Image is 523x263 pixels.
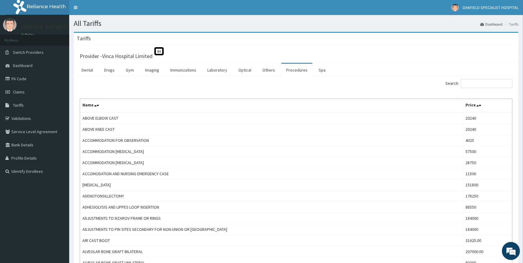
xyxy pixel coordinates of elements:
[463,99,512,113] th: Price
[463,135,512,146] td: 4025
[35,76,83,136] span: We're online!
[503,22,518,27] li: Tariffs
[13,89,25,95] span: Claims
[77,64,98,76] a: Dental
[80,224,463,235] td: ADJUSTMENTS TO PIN SITES SECONDARY FOR NON-UNION OR [GEOGRAPHIC_DATA]
[3,18,17,32] img: User Image
[463,5,518,10] span: OAKFIELD SPECIALIST HOSPITAL
[121,64,139,76] a: Gym
[463,235,512,246] td: 31625.00
[11,30,24,45] img: d_794563401_company_1708531726252_794563401
[258,64,280,76] a: Others
[21,24,96,30] p: OAKFIELD SPECIALIST HOSPITAL
[80,246,463,257] td: ALVEOLAR BONE GRAFT BILATERAL
[463,112,512,124] td: 20240
[463,146,512,157] td: 57500
[13,50,44,55] span: Switch Providers
[80,54,153,59] h3: Provider - Vinca Hospital Limited
[463,246,512,257] td: 207000.00
[13,102,24,108] span: Tariffs
[80,202,463,213] td: ADHESIOLYSIS AND LIPPES LOOP INSERTION
[154,47,164,55] span: St
[314,64,330,76] a: Spa
[99,3,113,17] div: Minimize live chat window
[281,64,312,76] a: Procedures
[463,191,512,202] td: 178250
[463,168,512,179] td: 11500
[463,224,512,235] td: 184000
[451,4,459,11] img: User Image
[21,33,36,37] a: Online
[77,36,91,41] h3: Tariffs
[74,20,518,27] h1: All Tariffs
[80,191,463,202] td: ADENOTONSILLECTOMY
[463,179,512,191] td: 151800
[31,34,101,41] div: Chat with us now
[461,79,512,88] input: Search:
[3,164,115,185] textarea: Type your message and hit 'Enter'
[80,157,463,168] td: ACCOMMODATION [MEDICAL_DATA]
[463,202,512,213] td: 88550
[463,124,512,135] td: 20240
[80,213,463,224] td: ADJUSTMENTS TO IIIZAROV FRAME OR RINGS
[80,124,463,135] td: ABOVE KNEE CAST
[80,99,463,113] th: Name
[480,22,503,27] a: Dashboard
[463,157,512,168] td: 28750
[203,64,232,76] a: Laboratory
[80,146,463,157] td: ACCOMMODATION [MEDICAL_DATA]
[80,135,463,146] td: ACCOMMODATION FOR OBSERVATION
[99,64,119,76] a: Drugs
[463,213,512,224] td: 184000
[80,235,463,246] td: AIR CAST BOOT
[445,79,512,88] label: Search:
[140,64,164,76] a: Imaging
[80,179,463,191] td: [MEDICAL_DATA]
[234,64,256,76] a: Optical
[166,64,201,76] a: Immunizations
[80,168,463,179] td: ACCOMODATION AND NURSING EMERGENCY CASE
[13,63,32,68] span: Dashboard
[80,112,463,124] td: ABOVE ELBOW CAST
